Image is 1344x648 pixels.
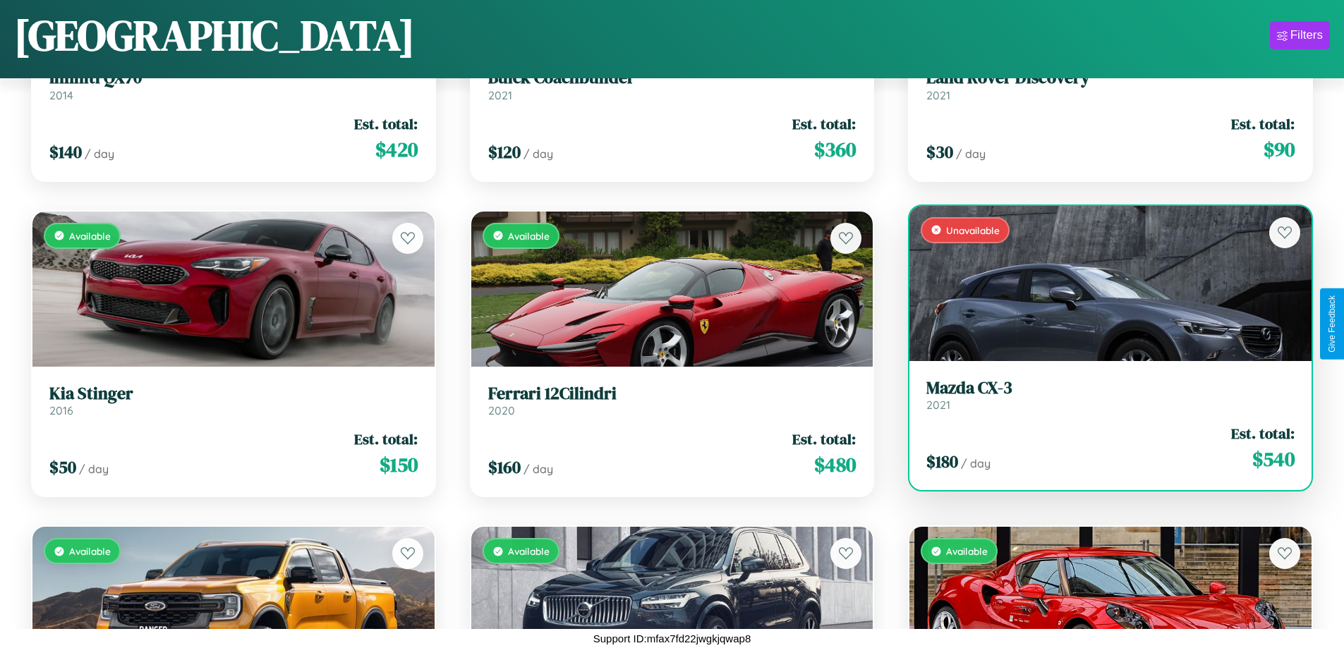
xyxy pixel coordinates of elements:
[961,456,991,470] span: / day
[49,456,76,479] span: $ 50
[354,114,418,134] span: Est. total:
[488,68,856,88] h3: Buick Coachbuilder
[926,68,1295,102] a: Land Rover Discovery2021
[49,88,73,102] span: 2014
[49,140,82,164] span: $ 140
[49,68,418,88] h3: Infiniti QX70
[926,450,958,473] span: $ 180
[488,456,521,479] span: $ 160
[1252,445,1295,473] span: $ 540
[1270,21,1330,49] button: Filters
[956,147,986,161] span: / day
[488,68,856,102] a: Buick Coachbuilder2021
[523,147,553,161] span: / day
[354,429,418,449] span: Est. total:
[792,114,856,134] span: Est. total:
[488,140,521,164] span: $ 120
[946,224,1000,236] span: Unavailable
[488,384,856,418] a: Ferrari 12Cilindri2020
[1231,114,1295,134] span: Est. total:
[926,398,950,412] span: 2021
[79,462,109,476] span: / day
[1327,295,1337,353] div: Give Feedback
[1290,28,1323,42] div: Filters
[508,545,550,557] span: Available
[523,462,553,476] span: / day
[946,545,988,557] span: Available
[488,88,512,102] span: 2021
[926,378,1295,398] h3: Mazda CX-3
[508,230,550,242] span: Available
[926,68,1295,88] h3: Land Rover Discovery
[380,451,418,479] span: $ 150
[14,6,415,64] h1: [GEOGRAPHIC_DATA]
[814,451,856,479] span: $ 480
[49,384,418,404] h3: Kia Stinger
[1231,423,1295,444] span: Est. total:
[85,147,114,161] span: / day
[814,135,856,164] span: $ 360
[375,135,418,164] span: $ 420
[488,403,515,417] span: 2020
[49,403,73,417] span: 2016
[1264,135,1295,164] span: $ 90
[49,68,418,102] a: Infiniti QX702014
[593,629,751,648] p: Support ID: mfax7fd22jwgkjqwap8
[488,384,856,404] h3: Ferrari 12Cilindri
[792,429,856,449] span: Est. total:
[926,140,953,164] span: $ 30
[926,378,1295,412] a: Mazda CX-32021
[49,384,418,418] a: Kia Stinger2016
[926,88,950,102] span: 2021
[69,230,111,242] span: Available
[69,545,111,557] span: Available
